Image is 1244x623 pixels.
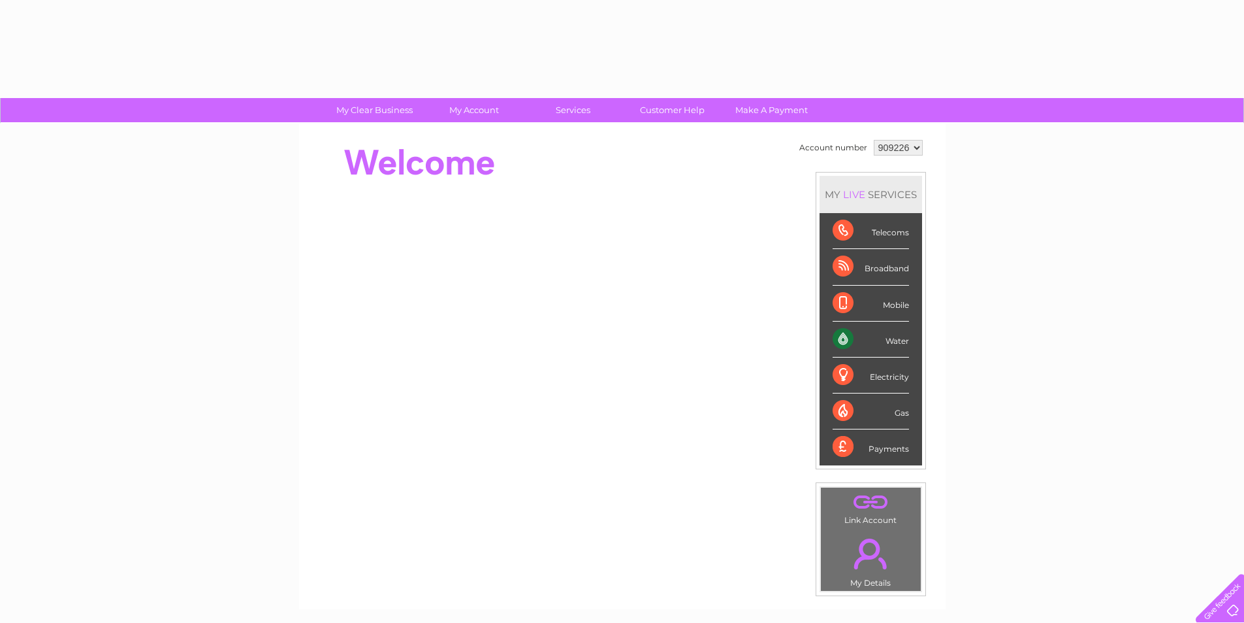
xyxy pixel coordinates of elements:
td: Link Account [820,487,921,528]
div: Payments [833,429,909,465]
a: Make A Payment [718,98,825,122]
a: My Clear Business [321,98,428,122]
div: Gas [833,394,909,429]
a: . [824,491,917,514]
div: Electricity [833,358,909,394]
a: My Account [420,98,528,122]
div: Broadband [833,249,909,285]
div: MY SERVICES [820,176,922,213]
a: Services [519,98,627,122]
div: Mobile [833,286,909,322]
td: Account number [796,137,870,159]
div: Water [833,322,909,358]
a: . [824,531,917,577]
div: LIVE [840,188,868,201]
td: My Details [820,528,921,592]
div: Telecoms [833,213,909,249]
a: Customer Help [618,98,726,122]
